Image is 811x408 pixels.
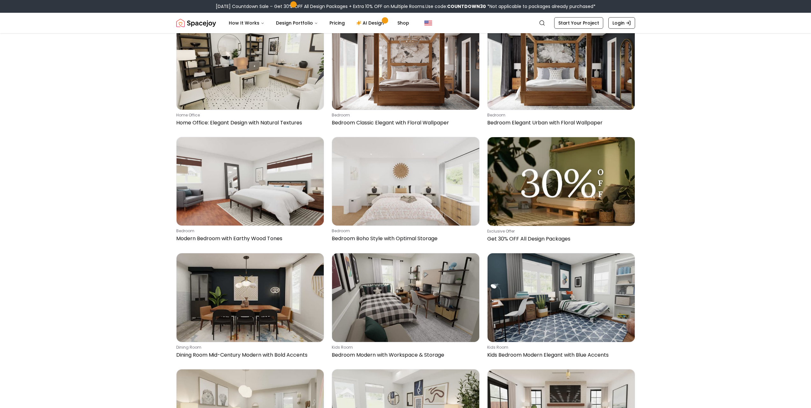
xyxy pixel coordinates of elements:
[332,345,477,350] p: kids room
[487,21,635,129] a: Bedroom Elegant Urban with Floral WallpaperbedroomBedroom Elegant Urban with Floral Wallpaper
[332,351,477,359] p: Bedroom Modern with Workspace & Storage
[332,253,479,342] img: Bedroom Modern with Workspace & Storage
[324,17,350,29] a: Pricing
[176,119,322,127] p: Home Office: Elegant Design with Natural Textures
[392,17,414,29] a: Shop
[487,229,633,234] p: Exclusive Offer
[488,137,635,226] img: Get 30% OFF All Design Packages
[487,137,635,245] a: Get 30% OFF All Design PackagesExclusive OfferGet 30% OFF All Design Packages
[271,17,323,29] button: Design Portfolio
[224,17,270,29] button: How It Works
[176,113,322,118] p: home office
[332,228,477,234] p: bedroom
[177,137,324,226] img: Modern Bedroom with Earthy Wood Tones
[176,253,324,361] a: Dining Room Mid-Century Modern with Bold Accentsdining roomDining Room Mid-Century Modern with Bo...
[224,17,414,29] nav: Main
[177,253,324,342] img: Dining Room Mid-Century Modern with Bold Accents
[425,3,486,10] span: Use code:
[487,119,633,127] p: Bedroom Elegant Urban with Floral Wallpaper
[487,253,635,361] a: Kids Bedroom Modern Elegant with Blue Accentskids roomKids Bedroom Modern Elegant with Blue Accents
[487,351,633,359] p: Kids Bedroom Modern Elegant with Blue Accents
[332,137,480,245] a: Bedroom Boho Style with Optimal StoragebedroomBedroom Boho Style with Optimal Storage
[177,21,324,110] img: Home Office: Elegant Design with Natural Textures
[176,17,216,29] img: Spacejoy Logo
[332,235,477,242] p: Bedroom Boho Style with Optimal Storage
[608,17,635,29] a: Login
[487,235,633,243] p: Get 30% OFF All Design Packages
[447,3,486,10] b: COUNTDOWN30
[332,21,480,129] a: Bedroom Classic Elegant with Floral WallpaperbedroomBedroom Classic Elegant with Floral Wallpaper
[332,119,477,127] p: Bedroom Classic Elegant with Floral Wallpaper
[176,137,324,245] a: Modern Bedroom with Earthy Wood TonesbedroomModern Bedroom with Earthy Wood Tones
[176,21,324,129] a: Home Office: Elegant Design with Natural Textureshome officeHome Office: Elegant Design with Natu...
[486,3,596,10] span: *Not applicable to packages already purchased*
[332,253,480,361] a: Bedroom Modern with Workspace & Storagekids roomBedroom Modern with Workspace & Storage
[488,253,635,342] img: Kids Bedroom Modern Elegant with Blue Accents
[487,345,633,350] p: kids room
[176,235,322,242] p: Modern Bedroom with Earthy Wood Tones
[554,17,603,29] a: Start Your Project
[176,13,635,33] nav: Global
[176,228,322,234] p: bedroom
[424,19,432,27] img: United States
[176,351,322,359] p: Dining Room Mid-Century Modern with Bold Accents
[332,137,479,226] img: Bedroom Boho Style with Optimal Storage
[332,113,477,118] p: bedroom
[216,3,596,10] div: [DATE] Countdown Sale – Get 30% OFF All Design Packages + Extra 10% OFF on Multiple Rooms.
[487,113,633,118] p: bedroom
[332,21,479,110] img: Bedroom Classic Elegant with Floral Wallpaper
[488,21,635,110] img: Bedroom Elegant Urban with Floral Wallpaper
[176,345,322,350] p: dining room
[176,17,216,29] a: Spacejoy
[351,17,391,29] a: AI Design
